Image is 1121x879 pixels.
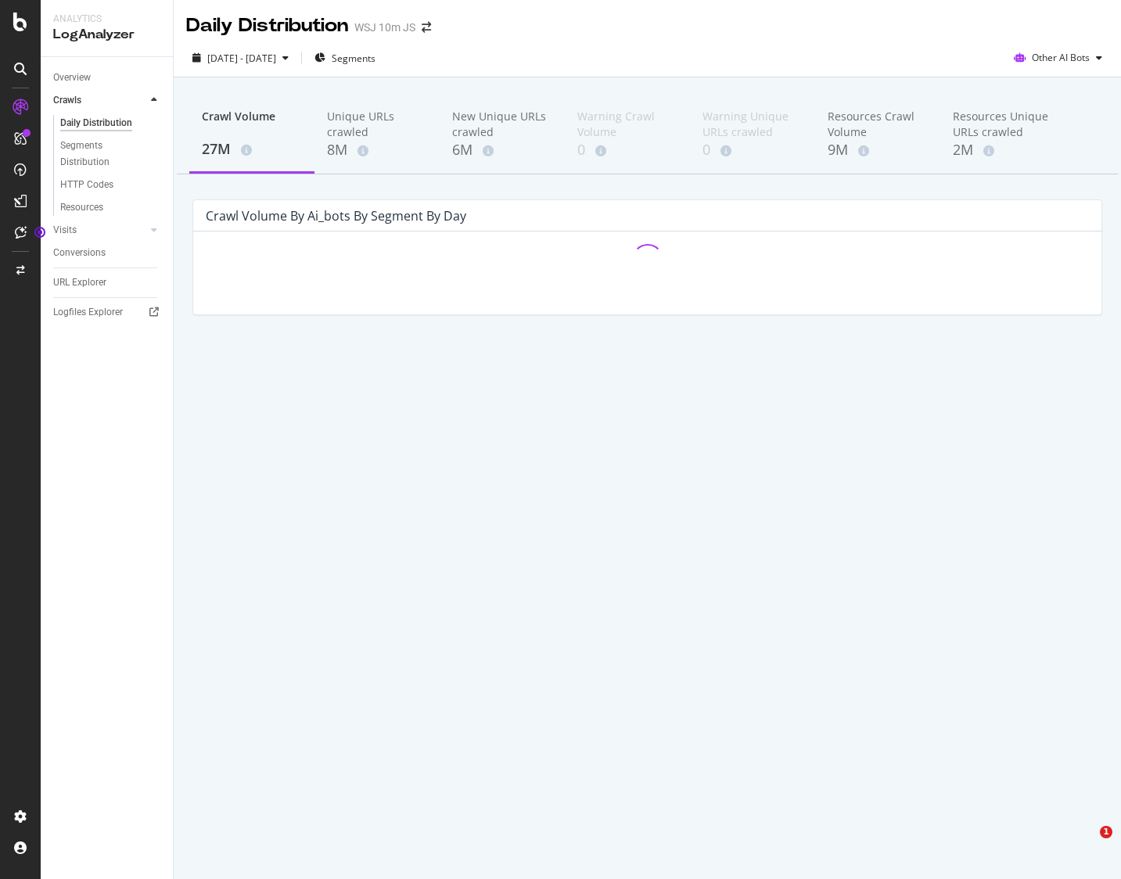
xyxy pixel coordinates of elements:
div: Conversions [53,245,106,261]
div: 0 [702,140,803,160]
div: Warning Unique URLs crawled [702,109,803,140]
div: Crawls [53,92,81,109]
div: HTTP Codes [60,177,113,193]
a: Daily Distribution [60,115,162,131]
div: 0 [577,140,677,160]
div: Crawl Volume [202,109,302,138]
div: Resources [60,199,103,216]
a: Resources [60,199,162,216]
div: Warning Crawl Volume [577,109,677,140]
a: Logfiles Explorer [53,304,162,321]
span: [DATE] - [DATE] [207,52,276,65]
div: Daily Distribution [186,13,348,39]
div: Visits [53,222,77,239]
div: Segments Distribution [60,138,147,170]
span: 1 [1100,826,1112,838]
div: LogAnalyzer [53,26,160,44]
div: arrow-right-arrow-left [422,22,431,33]
span: Other AI Bots [1032,51,1090,64]
div: Resources Crawl Volume [828,109,928,140]
button: Other AI Bots [1008,45,1108,70]
div: New Unique URLs crawled [452,109,552,140]
a: URL Explorer [53,274,162,291]
span: Segments [332,52,375,65]
a: Overview [53,70,162,86]
div: Logfiles Explorer [53,304,123,321]
a: Segments Distribution [60,138,162,170]
div: Tooltip anchor [33,225,47,239]
div: 6M [452,140,552,160]
div: Crawl Volume by ai_bots by Segment by Day [206,208,466,224]
div: WSJ 10m JS [354,20,415,35]
iframe: Intercom live chat [1068,826,1105,863]
button: [DATE] - [DATE] [186,45,295,70]
div: 8M [327,140,427,160]
div: Analytics [53,13,160,26]
a: Crawls [53,92,146,109]
div: Overview [53,70,91,86]
a: HTTP Codes [60,177,162,193]
a: Conversions [53,245,162,261]
div: Unique URLs crawled [327,109,427,140]
div: 9M [828,140,928,160]
div: 27M [202,139,302,160]
div: 2M [953,140,1053,160]
button: Segments [308,45,382,70]
div: Resources Unique URLs crawled [953,109,1053,140]
a: Visits [53,222,146,239]
div: Daily Distribution [60,115,132,131]
div: URL Explorer [53,274,106,291]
